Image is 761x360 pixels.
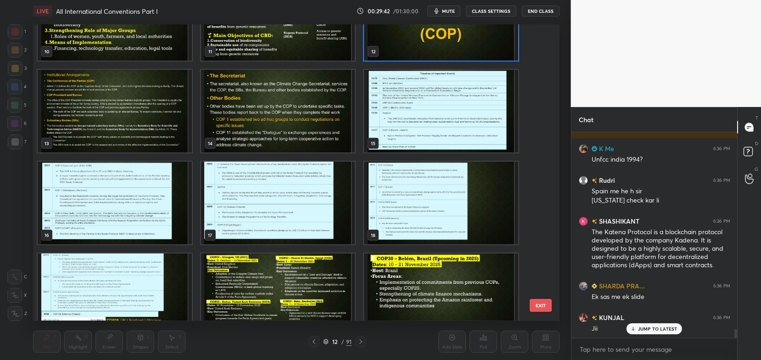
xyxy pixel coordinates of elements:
p: G [755,166,758,173]
div: grid [571,132,738,338]
img: 1759581535CCMJL3.pdf [364,70,518,153]
div: 6 [7,116,27,131]
h4: All International Conventions Part I [56,7,158,16]
div: grid [33,24,543,321]
h6: KUNJAL [597,313,624,322]
button: End Class [522,6,560,17]
p: JUMP TO LATEST [638,326,677,332]
div: / [341,339,344,344]
div: Unfcc india 1994? [592,155,730,164]
div: C [7,270,27,284]
div: 12 [330,339,340,344]
h6: Rudri [597,175,615,185]
img: 1759581535CCMJL3.pdf [364,254,518,337]
div: 6:36 PM [713,146,730,152]
p: D [755,140,758,147]
img: 1759581535CCMJL3.pdf [38,70,192,153]
div: 6:36 PM [713,283,730,289]
div: 4 [7,79,27,94]
div: 91 [346,337,352,346]
div: 6:36 PM [713,178,730,183]
div: 1 [8,24,26,39]
img: 1759581535CCMJL3.pdf [201,254,355,337]
img: 1759581535CCMJL3.pdf [38,162,192,245]
button: EXIT [530,299,552,312]
img: no-rating-badge.077c3623.svg [592,219,597,224]
img: Learner_Badge_champion_ad955741a3.svg [592,146,597,152]
div: 3 [8,61,27,76]
img: 1759581535CCMJL3.pdf [201,162,355,245]
img: Learner_Badge_beginner_1_8b307cf2a0.svg [592,283,597,289]
div: 2 [8,43,27,57]
div: LIVE [33,6,52,17]
img: 1759581535CCMJL3.pdf [364,162,518,245]
img: 1759581535CCMJL3.pdf [38,254,192,337]
h6: SHASHIKANT [597,216,639,226]
div: Z [8,306,27,321]
div: 6:36 PM [713,315,730,321]
img: a2062061d2e84e8a8ca5132253bf2fd5.jpg [579,217,588,226]
h6: K Me [597,144,614,153]
div: 6:36 PM [713,219,730,224]
div: Jii [592,324,730,333]
div: X [7,288,27,303]
img: no-rating-badge.077c3623.svg [592,315,597,321]
div: 5 [7,98,27,112]
div: Ek sas me ek slide [592,292,730,302]
button: mute [427,6,460,17]
div: Spain me he h sir [592,187,730,196]
div: The Katena Protocol is a blockchain protocol developed by the company Kadena. It is designed to b... [592,228,730,270]
img: 41311b1effc0457c9760c290fa0191f8.jpg [579,281,588,291]
div: 7 [8,135,27,149]
img: a22db187792640bb98a13f5779a22c66.jpg [579,144,588,153]
img: 1759581535CCMJL3.pdf [201,70,355,153]
p: Chat [571,107,601,132]
p: T [755,114,758,121]
span: mute [442,8,455,14]
h6: SHARDA PRA... [597,281,645,291]
img: default.png [579,176,588,185]
img: no-rating-badge.077c3623.svg [592,178,597,183]
div: [US_STATE] check kar li [592,196,730,205]
img: 28d309486b5c43d8b0406bf8e2da9f5c.jpg [579,313,588,322]
button: CLASS SETTINGS [466,6,516,17]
